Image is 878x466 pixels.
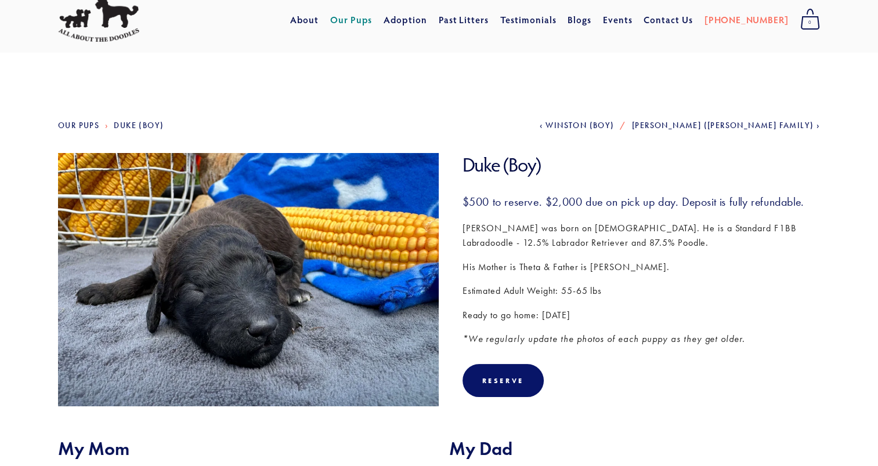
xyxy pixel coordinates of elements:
[463,283,821,298] p: Estimated Adult Weight: 55-65 lbs
[545,121,614,130] span: Winston (Boy)
[632,121,820,130] a: [PERSON_NAME] ([PERSON_NAME] Family)
[568,9,591,30] a: Blogs
[439,13,489,26] a: Past Litters
[500,9,557,30] a: Testimonials
[463,221,821,250] p: [PERSON_NAME] was born on [DEMOGRAPHIC_DATA]. He is a Standard F1BB Labradoodle - 12.5% Labrador ...
[463,364,544,397] div: Reserve
[794,5,826,34] a: 0 items in cart
[704,9,789,30] a: [PHONE_NUMBER]
[463,308,821,323] p: Ready to go home: [DATE]
[540,121,615,130] a: Winston (Boy)
[58,137,439,423] img: Duke 1.jpg
[463,260,821,275] p: His Mother is Theta & Father is [PERSON_NAME].
[114,121,164,130] a: Duke (Boy)
[482,376,524,385] div: Reserve
[800,15,820,30] span: 0
[644,9,693,30] a: Contact Us
[632,121,814,130] span: [PERSON_NAME] ([PERSON_NAME] Family)
[58,438,429,460] h2: My Mom
[384,9,427,30] a: Adoption
[58,121,99,130] a: Our Pups
[290,9,319,30] a: About
[449,438,821,460] h2: My Dad
[463,153,821,177] h1: Duke (Boy)
[463,194,821,209] h3: $500 to reserve. $2,000 due on pick up day. Deposit is fully refundable.
[603,9,633,30] a: Events
[330,9,373,30] a: Our Pups
[463,333,745,344] em: *We regularly update the photos of each puppy as they get older.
